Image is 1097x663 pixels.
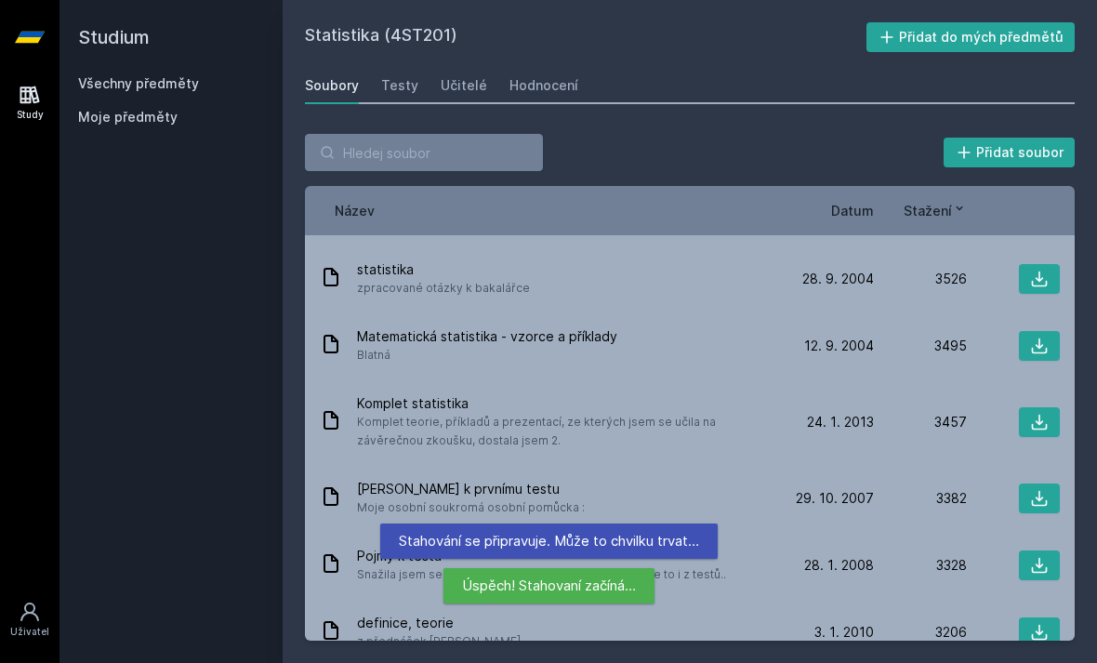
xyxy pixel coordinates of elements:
[305,67,359,104] a: Soubory
[874,270,967,288] div: 3526
[804,556,874,575] span: 28. 1. 2008
[380,524,718,559] div: Stahování se připravuje. Může to chvilku trvat…
[17,108,44,122] div: Study
[381,67,418,104] a: Testy
[904,201,967,220] button: Stažení
[305,76,359,95] div: Soubory
[874,489,967,508] div: 3382
[874,337,967,355] div: 3495
[335,201,375,220] button: Název
[4,74,56,131] a: Study
[509,76,578,95] div: Hodnocení
[831,201,874,220] button: Datum
[357,260,530,279] span: statistika
[357,498,585,517] span: Moje osobní soukromá osobní pomůcka :
[509,67,578,104] a: Hodnocení
[441,76,487,95] div: Učitelé
[4,591,56,648] a: Uživatel
[796,489,874,508] span: 29. 10. 2007
[357,413,773,450] span: Komplet teorie, příkladů a prezentací, ze kterých jsem se učila na závěrečnou zkoušku, dostala js...
[357,614,521,632] span: definice, teorie
[357,327,617,346] span: Matematická statistika - vzorce a příklady
[357,279,530,298] span: zpracované otázky k bakalářce
[357,565,726,584] span: Snažila jsem se to dát trochu přehledně dohromady...je to i z testů..
[357,394,773,413] span: Komplet statistika
[441,67,487,104] a: Učitelé
[78,108,178,126] span: Moje předměty
[874,623,967,642] div: 3206
[874,413,967,431] div: 3457
[802,270,874,288] span: 28. 9. 2004
[807,413,874,431] span: 24. 1. 2013
[443,568,654,603] div: Úspěch! Stahovaní začíná…
[904,201,952,220] span: Stažení
[305,22,866,52] h2: Statistika (4ST201)
[78,75,199,91] a: Všechny předměty
[357,346,617,365] span: Blatná
[804,337,874,355] span: 12. 9. 2004
[305,134,543,171] input: Hledej soubor
[357,547,726,565] span: Pojmy k testu
[874,556,967,575] div: 3328
[814,623,874,642] span: 3. 1. 2010
[10,625,49,639] div: Uživatel
[866,22,1076,52] button: Přidat do mých předmětů
[381,76,418,95] div: Testy
[944,138,1076,167] button: Přidat soubor
[357,480,585,498] span: [PERSON_NAME] k prvnímu testu
[357,632,521,651] span: z přednášek [PERSON_NAME]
